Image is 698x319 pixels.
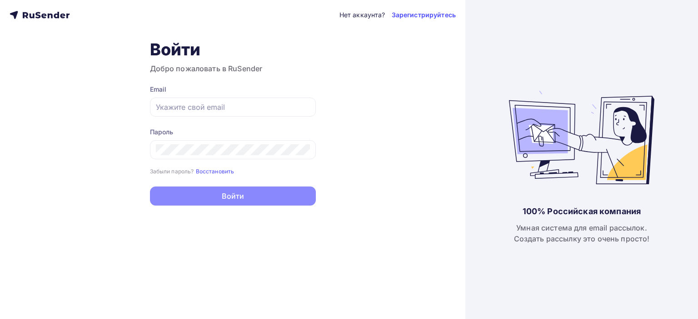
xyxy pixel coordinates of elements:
h3: Добро пожаловать в RuSender [150,63,316,74]
div: Пароль [150,128,316,137]
h1: Войти [150,39,316,59]
div: 100% Российская компания [523,206,641,217]
small: Забыли пароль? [150,168,194,175]
div: Нет аккаунта? [339,10,385,20]
button: Войти [150,186,316,206]
div: Умная система для email рассылок. Создать рассылку это очень просто! [514,222,650,244]
input: Укажите свой email [156,102,310,113]
a: Зарегистрируйтесь [392,10,456,20]
small: Восстановить [196,168,234,175]
a: Восстановить [196,167,234,175]
div: Email [150,85,316,94]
